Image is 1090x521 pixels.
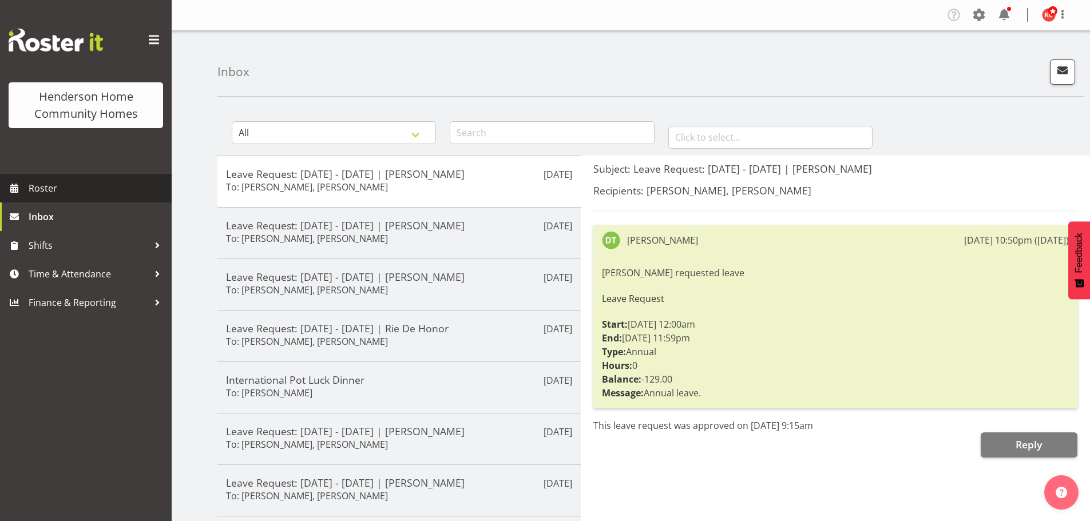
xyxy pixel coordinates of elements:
h5: Leave Request: [DATE] - [DATE] | [PERSON_NAME] [226,476,572,489]
h6: To: [PERSON_NAME], [PERSON_NAME] [226,336,388,347]
div: Henderson Home Community Homes [20,88,152,122]
h5: Subject: Leave Request: [DATE] - [DATE] | [PERSON_NAME] [593,162,1077,175]
span: Finance & Reporting [29,294,149,311]
div: [PERSON_NAME] [627,233,698,247]
h5: Leave Request: [DATE] - [DATE] | [PERSON_NAME] [226,271,572,283]
strong: End: [602,332,622,344]
p: [DATE] [544,219,572,233]
p: [DATE] [544,322,572,336]
span: Reply [1016,438,1042,451]
input: Search [450,121,654,144]
h5: Leave Request: [DATE] - [DATE] | [PERSON_NAME] [226,168,572,180]
p: [DATE] [544,168,572,181]
h6: To: [PERSON_NAME], [PERSON_NAME] [226,490,388,502]
p: [DATE] [544,373,572,387]
img: Rosterit website logo [9,29,103,51]
strong: Type: [602,345,626,358]
h5: Leave Request: [DATE] - [DATE] | [PERSON_NAME] [226,425,572,438]
input: Click to select... [668,126,873,149]
span: This leave request was approved on [DATE] 9:15am [593,419,813,432]
img: kirsty-crossley8517.jpg [1042,8,1056,22]
h6: To: [PERSON_NAME], [PERSON_NAME] [226,439,388,450]
div: [DATE] 10:50pm ([DATE]) [964,233,1069,247]
h5: Leave Request: [DATE] - [DATE] | Rie De Honor [226,322,572,335]
img: help-xxl-2.png [1056,487,1067,498]
h5: International Pot Luck Dinner [226,373,572,386]
h4: Inbox [217,65,249,78]
strong: Balance: [602,373,641,385]
span: Time & Attendance [29,265,149,283]
h6: Leave Request [602,293,1069,304]
p: [DATE] [544,425,572,439]
p: [DATE] [544,476,572,490]
h6: To: [PERSON_NAME], [PERSON_NAME] [226,181,388,193]
p: [DATE] [544,271,572,284]
h6: To: [PERSON_NAME] [226,387,312,399]
h6: To: [PERSON_NAME], [PERSON_NAME] [226,284,388,296]
div: [PERSON_NAME] requested leave [DATE] 12:00am [DATE] 11:59pm Annual 0 -129.00 Annual leave. [602,263,1069,403]
span: Inbox [29,208,166,225]
button: Reply [981,432,1077,458]
h5: Recipients: [PERSON_NAME], [PERSON_NAME] [593,184,1077,197]
h5: Leave Request: [DATE] - [DATE] | [PERSON_NAME] [226,219,572,232]
button: Feedback - Show survey [1068,221,1090,299]
img: dipika-thapa8541.jpg [602,231,620,249]
span: Feedback [1074,233,1084,273]
strong: Start: [602,318,628,331]
span: Roster [29,180,166,197]
strong: Hours: [602,359,632,372]
h6: To: [PERSON_NAME], [PERSON_NAME] [226,233,388,244]
span: Shifts [29,237,149,254]
strong: Message: [602,387,644,399]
